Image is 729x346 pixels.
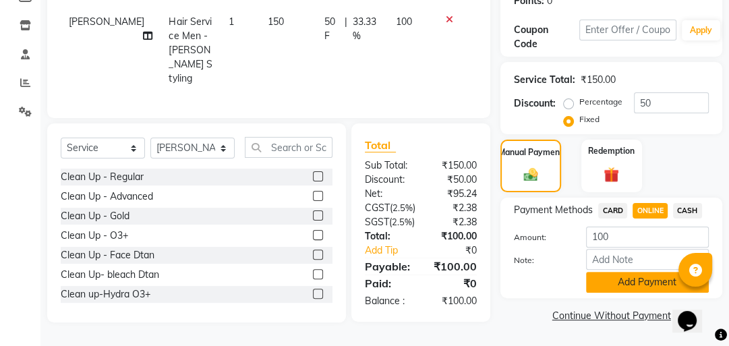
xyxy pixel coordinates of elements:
div: Clean Up - Face Dtan [61,248,154,262]
span: Hair Service Men - [PERSON_NAME] Styling [169,16,212,84]
div: ₹150.00 [421,158,487,173]
div: ₹150.00 [581,73,616,87]
input: Enter Offer / Coupon Code [579,20,676,40]
div: Coupon Code [514,23,579,51]
a: Continue Without Payment [503,309,720,323]
span: 2.5% [392,217,412,227]
span: CARD [598,203,627,219]
span: 150 [268,16,284,28]
span: 100 [396,16,412,28]
span: CGST [365,202,390,214]
div: Sub Total: [355,158,421,173]
div: Paid: [355,275,421,291]
div: Net: [355,187,421,201]
span: SGST [365,216,389,228]
div: Balance : [355,294,421,308]
span: Payment Methods [514,203,593,217]
div: Payable: [355,258,421,275]
a: Add Tip [355,243,432,258]
div: ₹100.00 [421,294,487,308]
span: 33.33 % [353,15,380,43]
input: Amount [586,227,709,248]
span: | [345,15,347,43]
div: Service Total: [514,73,575,87]
div: ( ) [355,201,426,215]
div: ₹2.38 [425,215,487,229]
img: _cash.svg [519,167,542,183]
div: Clean Up - Advanced [61,190,153,204]
div: Total: [355,229,421,243]
img: _gift.svg [599,165,624,184]
label: Amount: [504,231,575,243]
div: ₹0 [421,275,487,291]
label: Percentage [579,96,622,108]
span: 1 [228,16,233,28]
input: Add Note [586,249,709,270]
div: Clean Up- bleach Dtan [61,268,159,282]
div: ₹95.24 [421,187,487,201]
div: Discount: [355,173,421,187]
div: ₹100.00 [421,258,487,275]
span: Total [365,138,396,152]
label: Note: [504,254,575,266]
div: Discount: [514,96,556,111]
div: Clean Up - Regular [61,170,144,184]
label: Fixed [579,113,600,125]
span: 50 F [324,15,339,43]
iframe: chat widget [672,292,716,333]
div: ₹2.38 [426,201,487,215]
span: ONLINE [633,203,668,219]
div: ₹0 [432,243,488,258]
label: Manual Payment [498,146,563,158]
span: [PERSON_NAME] [69,16,144,28]
div: ₹50.00 [421,173,487,187]
label: Redemption [588,145,635,157]
span: CASH [673,203,702,219]
div: Clean Up - Gold [61,209,129,223]
div: ( ) [355,215,425,229]
div: Clean up-Hydra O3+ [61,287,150,301]
input: Search or Scan [245,137,332,158]
button: Add Payment [586,272,709,293]
div: Clean Up - O3+ [61,229,128,243]
span: 2.5% [392,202,413,213]
div: ₹100.00 [421,229,487,243]
button: Apply [682,20,720,40]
